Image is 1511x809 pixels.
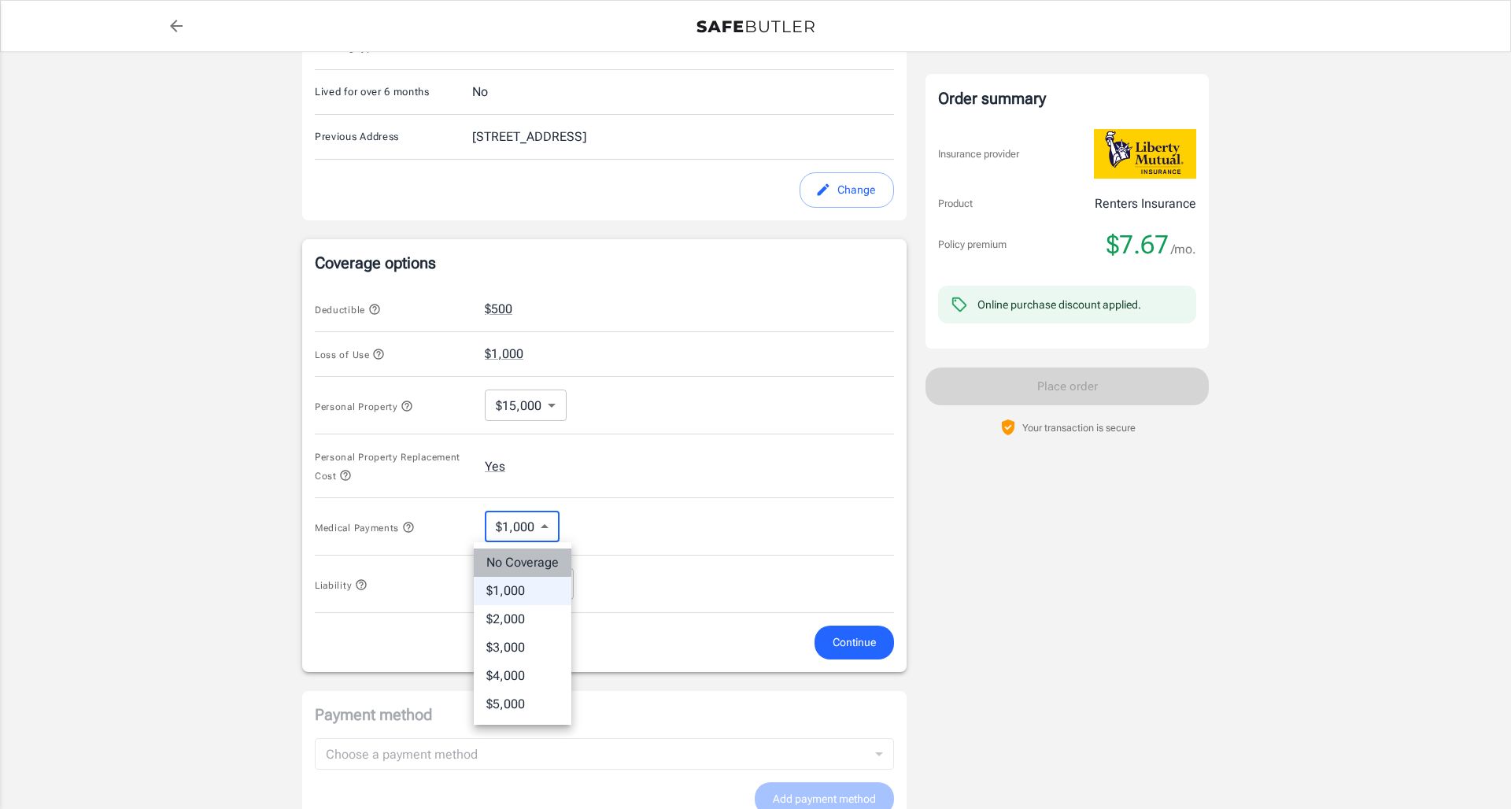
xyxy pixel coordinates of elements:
li: $3,000 [474,634,571,662]
li: $1,000 [474,577,571,605]
li: No Coverage [474,549,571,577]
li: $2,000 [474,605,571,634]
li: $5,000 [474,690,571,718]
li: $4,000 [474,662,571,690]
